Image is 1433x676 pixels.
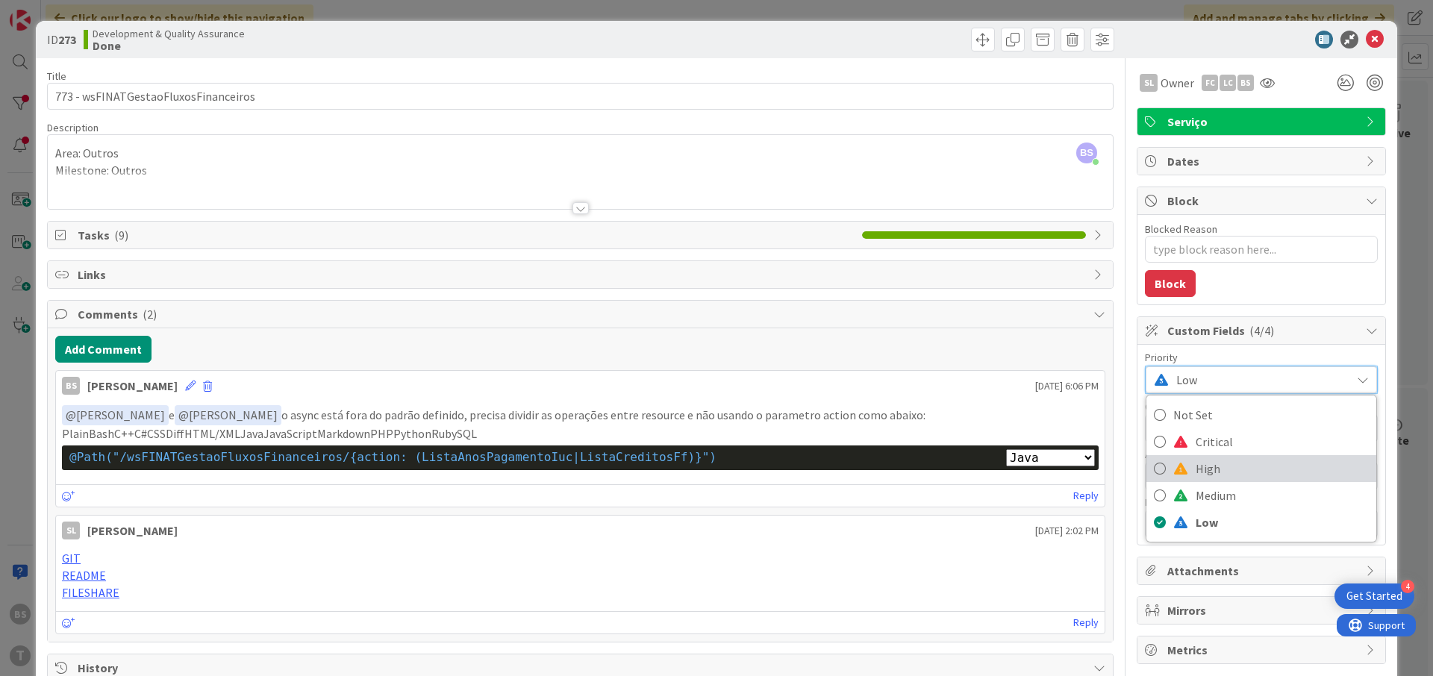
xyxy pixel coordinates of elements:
[1146,428,1376,455] a: Critical
[143,307,157,322] span: ( 2 )
[1146,509,1376,536] a: Low
[1220,75,1236,91] div: LC
[1145,497,1378,507] div: Milestone
[87,522,178,539] div: [PERSON_NAME]
[1334,583,1414,609] div: Open Get Started checklist, remaining modules: 4
[1145,449,1378,460] div: Area
[1145,401,1378,412] div: Complexidade
[93,28,245,40] span: Development & Quality Assurance
[1167,192,1358,210] span: Block
[69,450,716,464] span: @Path("/wsFINATGestaoFluxosFinanceiros/{action: (ListaAnosPagamentoIuc|ListaCreditosFf)}")
[1167,641,1358,659] span: Metrics
[1146,401,1376,428] a: Not Set
[62,585,119,600] a: FILESHARE
[1176,369,1343,390] span: Low
[78,226,855,244] span: Tasks
[1145,270,1196,297] button: Block
[1196,457,1369,480] span: High
[1073,613,1099,632] a: Reply
[1167,322,1358,339] span: Custom Fields
[55,336,152,363] button: Add Comment
[47,31,76,48] span: ID
[1167,601,1358,619] span: Mirrors
[1167,562,1358,580] span: Attachments
[1035,523,1099,539] span: [DATE] 2:02 PM
[178,407,189,422] span: @
[47,69,66,83] label: Title
[1167,152,1358,170] span: Dates
[78,305,1086,323] span: Comments
[1346,589,1402,604] div: Get Started
[178,407,278,422] span: [PERSON_NAME]
[87,377,178,395] div: [PERSON_NAME]
[1145,222,1217,236] label: Blocked Reason
[1173,404,1369,426] span: Not Set
[1196,431,1369,453] span: Critical
[1140,74,1158,92] div: SL
[1146,455,1376,482] a: High
[1237,75,1254,91] div: BS
[1167,113,1358,131] span: Serviço
[62,377,80,395] div: BS
[47,83,1114,110] input: type card name here...
[1073,486,1099,505] a: Reply
[1161,74,1194,92] span: Owner
[62,522,80,539] div: SL
[55,145,1105,162] p: Area: Outros
[1145,352,1378,363] div: Priority
[1146,482,1376,509] a: Medium
[1401,580,1414,593] div: 4
[1196,484,1369,507] span: Medium
[114,228,128,242] span: ( 9 )
[78,266,1086,284] span: Links
[66,407,76,422] span: @
[1035,378,1099,394] span: [DATE] 6:06 PM
[66,407,165,422] span: [PERSON_NAME]
[93,40,245,51] b: Done
[62,551,81,566] a: GIT
[1076,143,1097,163] span: BS
[58,32,76,47] b: 273
[1249,323,1274,338] span: ( 4/4 )
[55,162,1105,179] p: Milestone: Outros
[62,568,106,583] a: README
[62,425,1099,442] p: PlainBashC++C#CSSDiffHTML/XMLJavaJavaScriptMarkdownPHPPythonRubySQL
[1196,511,1369,533] span: Low
[47,121,99,134] span: Description
[1202,75,1218,91] div: FC
[62,405,1099,425] p: e o async está fora do padrão definido, precisa dividir as operações entre resource e não usando ...
[31,2,68,20] span: Support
